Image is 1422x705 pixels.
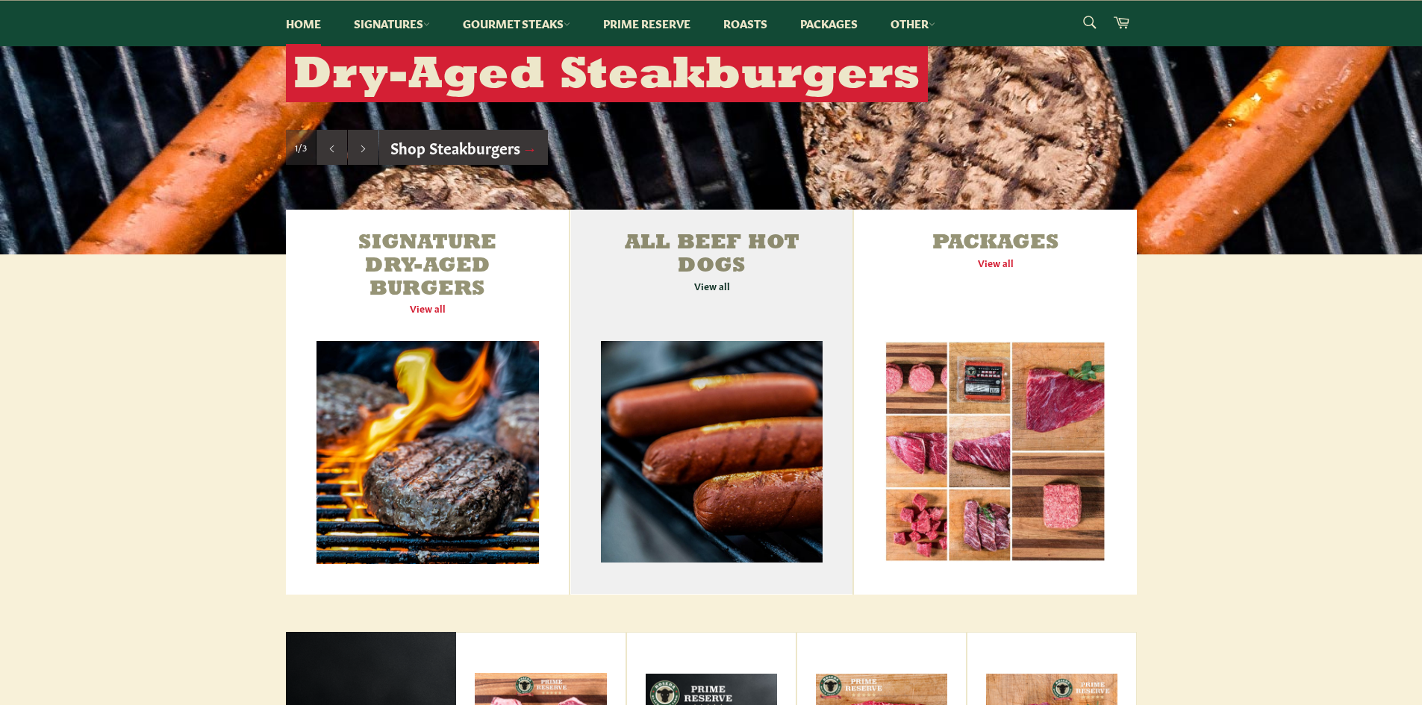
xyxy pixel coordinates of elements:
a: Prime Reserve [588,1,705,46]
a: Shop Steakburgers [379,130,549,166]
div: Slide 1, current [286,130,316,166]
button: Previous slide [316,130,347,166]
a: Roasts [708,1,782,46]
a: Signatures [339,1,445,46]
a: Signature Dry-Aged Burgers View all Signature Dry-Aged Burgers [286,210,570,595]
span: → [523,137,537,157]
a: Gourmet Steaks [448,1,585,46]
a: Packages View all Packages [854,210,1136,595]
button: Next slide [348,130,378,166]
a: Other [876,1,950,46]
a: Home [271,1,336,46]
span: 1/3 [295,141,307,154]
a: Packages [785,1,873,46]
a: All Beef Hot Dogs View all All Beef Hot Dogs [570,210,852,595]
